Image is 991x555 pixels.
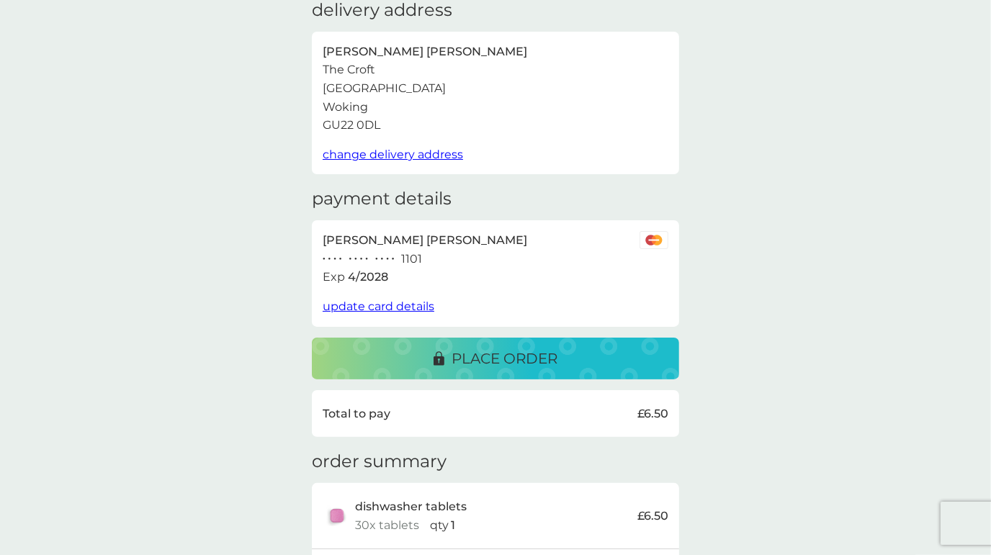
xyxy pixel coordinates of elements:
p: ● [323,256,326,263]
button: place order [312,338,679,379]
p: ● [386,256,389,263]
p: ● [360,256,363,263]
button: change delivery address [323,145,463,164]
p: 1 [451,516,455,535]
p: ● [381,256,384,263]
p: Woking [323,98,368,117]
p: place order [452,347,557,370]
button: update card details [323,297,434,316]
p: ● [328,256,331,263]
p: 4 / 2028 [348,268,388,286]
p: GU22 0DL [323,116,380,135]
p: qty [430,516,449,535]
p: [GEOGRAPHIC_DATA] [323,79,446,98]
p: dishwasher tablets [355,497,467,516]
p: ● [339,256,342,263]
h3: payment details [312,189,452,209]
p: ● [333,256,336,263]
p: ● [365,256,368,263]
p: ● [349,256,352,263]
p: [PERSON_NAME] [PERSON_NAME] [323,42,527,61]
p: £6.50 [637,507,668,525]
h3: order summary [312,451,447,472]
p: Total to pay [323,405,390,423]
p: 1101 [402,250,423,269]
p: The Croft [323,60,375,79]
p: ● [375,256,378,263]
p: ● [392,256,395,263]
p: Exp [323,268,345,286]
span: update card details [323,299,434,313]
span: change delivery address [323,148,463,161]
p: [PERSON_NAME] [PERSON_NAME] [323,231,527,250]
p: £6.50 [637,405,668,423]
p: 30x tablets [355,516,419,535]
p: ● [354,256,357,263]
